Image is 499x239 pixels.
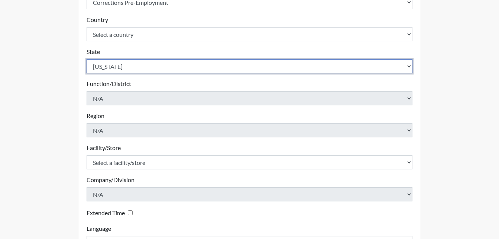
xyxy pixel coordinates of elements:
label: Region [87,111,104,120]
label: Extended Time [87,208,125,217]
label: Language [87,224,111,233]
div: Checking this box will provide the interviewee with an accomodation of extra time to answer each ... [87,207,136,218]
label: State [87,47,100,56]
label: Facility/Store [87,143,121,152]
label: Function/District [87,79,131,88]
label: Company/Division [87,175,135,184]
label: Country [87,15,108,24]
